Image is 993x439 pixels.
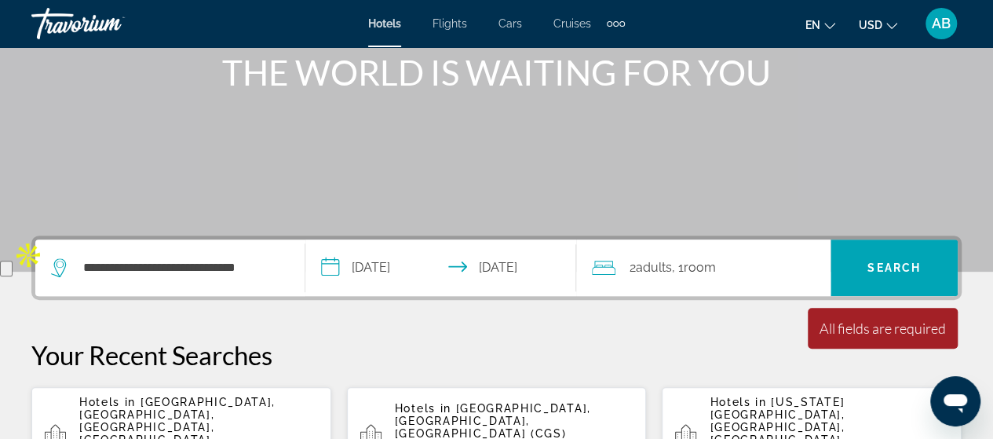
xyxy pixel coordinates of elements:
button: Change currency [859,13,897,36]
span: USD [859,19,882,31]
img: Apollo [13,240,44,271]
span: Hotels in [79,396,136,408]
div: All fields are required [820,320,946,337]
span: en [805,19,820,31]
button: Select check in and out date [305,240,575,296]
iframe: Button to launch messaging window [930,376,980,426]
div: Search widget [35,240,958,296]
a: Cars [498,17,522,30]
span: AB [932,16,951,31]
button: Change language [805,13,835,36]
button: User Menu [921,7,962,40]
a: Hotels [368,17,401,30]
a: Flights [433,17,467,30]
p: Your Recent Searches [31,339,962,371]
a: Travorium [31,3,188,44]
a: Cruises [553,17,591,30]
button: Extra navigation items [607,11,625,36]
span: Hotels in [395,402,451,415]
h1: THE WORLD IS WAITING FOR YOU [203,52,791,93]
span: Hotels in [710,396,766,408]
